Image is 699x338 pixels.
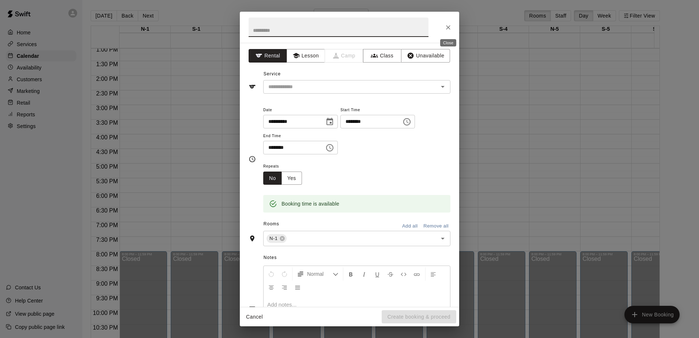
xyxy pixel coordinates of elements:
div: Close [440,39,456,46]
span: Notes [264,252,450,264]
span: Service [264,71,281,76]
button: Add all [398,221,422,232]
button: Choose time, selected time is 6:30 PM [322,140,337,155]
span: Start Time [340,105,415,115]
button: Format Underline [371,267,383,281]
svg: Timing [249,155,256,163]
svg: Notes [249,305,256,312]
span: Date [263,105,338,115]
button: Class [363,49,401,63]
span: Camps can only be created in the Services page [325,49,363,63]
button: Choose time, selected time is 6:00 PM [400,114,414,129]
span: End Time [263,131,338,141]
button: Format Bold [345,267,357,281]
button: Format Strikethrough [384,267,397,281]
button: Cancel [243,310,266,324]
button: Insert Code [397,267,410,281]
span: Rooms [264,221,279,226]
button: Lesson [287,49,325,63]
button: Rental [249,49,287,63]
button: Redo [278,267,291,281]
button: Remove all [422,221,450,232]
button: Insert Link [411,267,423,281]
button: Justify Align [291,281,304,294]
button: No [263,172,282,185]
button: Open [438,233,448,244]
button: Yes [282,172,302,185]
button: Unavailable [401,49,450,63]
span: Repeats [263,162,308,172]
button: Right Align [278,281,291,294]
div: N-1 [267,234,287,243]
button: Undo [265,267,277,281]
button: Center Align [265,281,277,294]
span: Normal [307,270,333,278]
svg: Rooms [249,235,256,242]
button: Left Align [427,267,439,281]
div: outlined button group [263,172,302,185]
button: Close [442,21,455,34]
button: Format Italics [358,267,370,281]
button: Open [438,82,448,92]
svg: Service [249,83,256,90]
button: Choose date, selected date is Oct 16, 2025 [322,114,337,129]
span: N-1 [267,235,281,242]
div: Booking time is available [282,197,339,210]
button: Formatting Options [294,267,341,281]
